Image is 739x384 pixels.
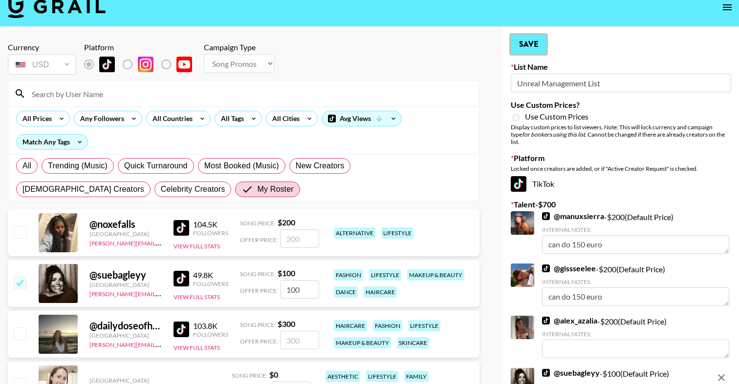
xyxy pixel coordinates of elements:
[48,160,108,172] span: Trending (Music)
[161,183,225,195] span: Celebrity Creators
[22,183,144,195] span: [DEMOGRAPHIC_DATA] Creators
[89,332,162,339] div: [GEOGRAPHIC_DATA]
[511,165,731,172] div: Locked once creators are added, or if "Active Creator Request" is checked.
[364,286,397,298] div: haircare
[542,264,550,272] img: TikTok
[138,57,153,72] img: Instagram
[89,238,234,247] a: [PERSON_NAME][EMAIL_ADDRESS][DOMAIN_NAME]
[404,371,429,382] div: family
[240,338,278,345] span: Offer Price:
[542,235,729,254] textarea: can do 150 euro
[280,331,319,349] input: 300
[232,372,267,379] span: Song Price:
[542,369,550,377] img: TikTok
[296,160,345,172] span: New Creators
[174,271,189,286] img: TikTok
[89,320,162,332] div: @ dailydoseofhannahx
[542,316,729,358] div: - $ 200 (Default Price)
[269,370,278,379] strong: $ 0
[17,135,87,149] div: Match Any Tags
[257,183,293,195] span: My Roster
[407,269,464,281] div: makeup & beauty
[511,100,731,110] label: Use Custom Prices?
[334,286,358,298] div: dance
[89,288,234,298] a: [PERSON_NAME][EMAIL_ADDRESS][DOMAIN_NAME]
[334,320,367,331] div: haircare
[147,111,195,126] div: All Countries
[26,86,473,101] input: Search by User Name
[542,278,729,285] div: Internal Notes:
[240,321,276,328] span: Song Price:
[334,227,375,239] div: alternative
[176,57,192,72] img: YouTube
[542,287,729,306] textarea: can do 150 euro
[84,54,200,75] div: Remove selected talent to change platforms
[204,42,275,52] div: Campaign Type
[89,218,162,230] div: @ noxefalls
[511,176,731,192] div: TikTok
[174,293,220,301] button: View Full Stats
[240,220,276,227] span: Song Price:
[278,268,295,278] strong: $ 100
[381,227,413,239] div: lifestyle
[278,319,295,328] strong: $ 300
[408,320,440,331] div: lifestyle
[542,263,596,273] a: @gissseelee
[280,280,319,299] input: 100
[22,160,31,172] span: All
[511,176,526,192] img: TikTok
[542,211,729,254] div: - $ 200 (Default Price)
[89,339,234,348] a: [PERSON_NAME][EMAIL_ADDRESS][DOMAIN_NAME]
[542,330,729,338] div: Internal Notes:
[511,35,546,54] button: Save
[326,371,360,382] div: aesthetic
[84,42,200,52] div: Platform
[204,160,279,172] span: Most Booked (Music)
[334,269,363,281] div: fashion
[542,226,729,233] div: Internal Notes:
[8,52,76,77] div: Remove selected talent to change your currency
[193,331,228,338] div: Followers
[8,42,76,52] div: Currency
[89,230,162,238] div: [GEOGRAPHIC_DATA]
[99,57,115,72] img: TikTok
[366,371,398,382] div: lifestyle
[397,337,429,348] div: skincare
[10,56,74,73] div: USD
[511,200,731,209] label: Talent - $ 700
[240,236,278,243] span: Offer Price:
[89,281,162,288] div: [GEOGRAPHIC_DATA]
[193,229,228,237] div: Followers
[193,220,228,229] div: 104.5K
[74,111,126,126] div: Any Followers
[266,111,302,126] div: All Cities
[525,112,588,121] span: Use Custom Prices
[278,218,295,227] strong: $ 200
[215,111,246,126] div: All Tags
[511,62,731,72] label: List Name
[522,131,585,138] em: for bookers using this list
[17,111,54,126] div: All Prices
[542,263,729,306] div: - $ 200 (Default Price)
[193,321,228,331] div: 103.8K
[511,153,731,163] label: Platform
[193,270,228,280] div: 49.8K
[174,322,189,337] img: TikTok
[174,243,220,250] button: View Full Stats
[511,123,731,145] div: Display custom prices to list viewers. Note: This will lock currency and campaign type . Cannot b...
[89,377,162,384] div: [GEOGRAPHIC_DATA]
[373,320,402,331] div: fashion
[193,280,228,287] div: Followers
[369,269,401,281] div: lifestyle
[89,269,162,281] div: @ suebagleyy
[280,229,319,248] input: 200
[542,317,550,324] img: TikTok
[542,368,600,378] a: @suebagleyy
[124,160,188,172] span: Quick Turnaround
[174,220,189,236] img: TikTok
[240,287,278,294] span: Offer Price:
[240,270,276,278] span: Song Price:
[542,212,550,220] img: TikTok
[542,316,597,325] a: @alex_azalia
[334,337,391,348] div: makeup & beauty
